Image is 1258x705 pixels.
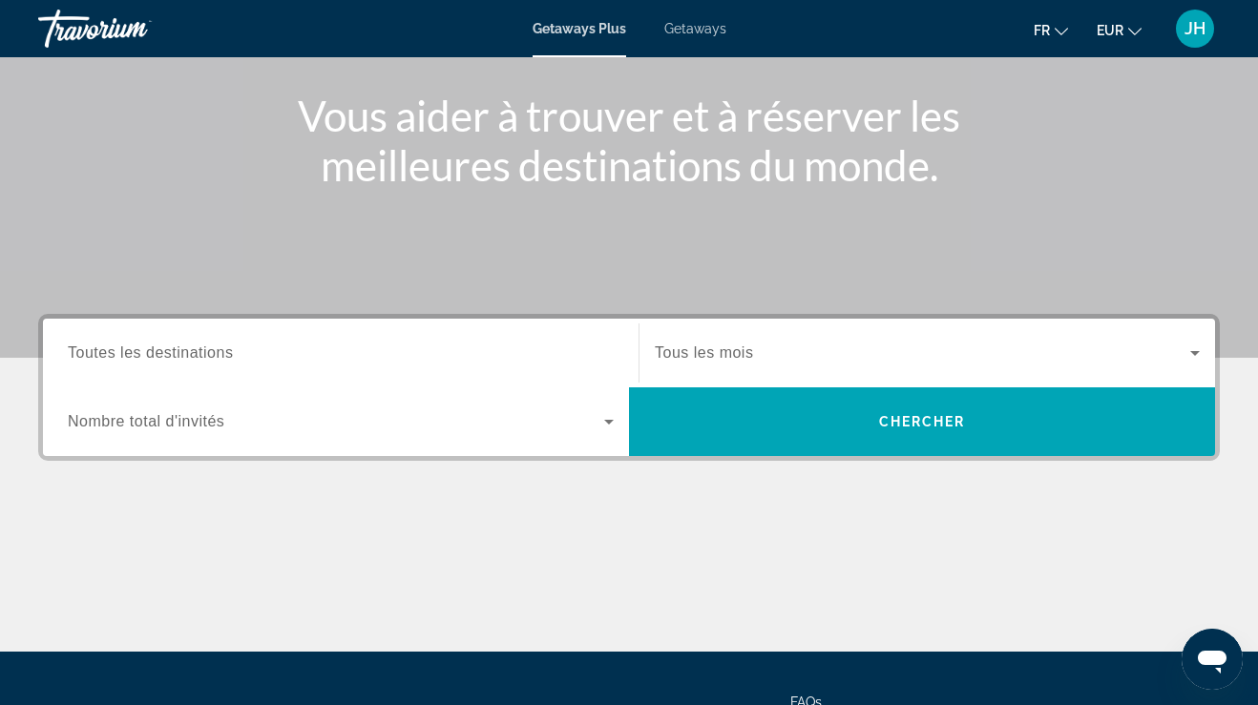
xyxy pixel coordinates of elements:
[655,344,753,361] span: Tous les mois
[1034,16,1068,44] button: Change language
[68,344,233,361] span: Toutes les destinations
[1185,19,1206,38] span: JH
[629,387,1215,456] button: Search
[1170,9,1220,49] button: User Menu
[879,414,966,429] span: Chercher
[664,21,726,36] a: Getaways
[68,413,224,429] span: Nombre total d'invités
[68,342,614,365] input: Select destination
[533,21,626,36] a: Getaways Plus
[1097,23,1123,38] span: EUR
[1034,23,1050,38] span: fr
[43,319,1215,456] div: Search widget
[1097,16,1142,44] button: Change currency
[271,91,987,190] h1: Vous aider à trouver et à réserver les meilleures destinations du monde.
[38,4,229,53] a: Travorium
[1182,629,1243,690] iframe: Bouton de lancement de la fenêtre de messagerie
